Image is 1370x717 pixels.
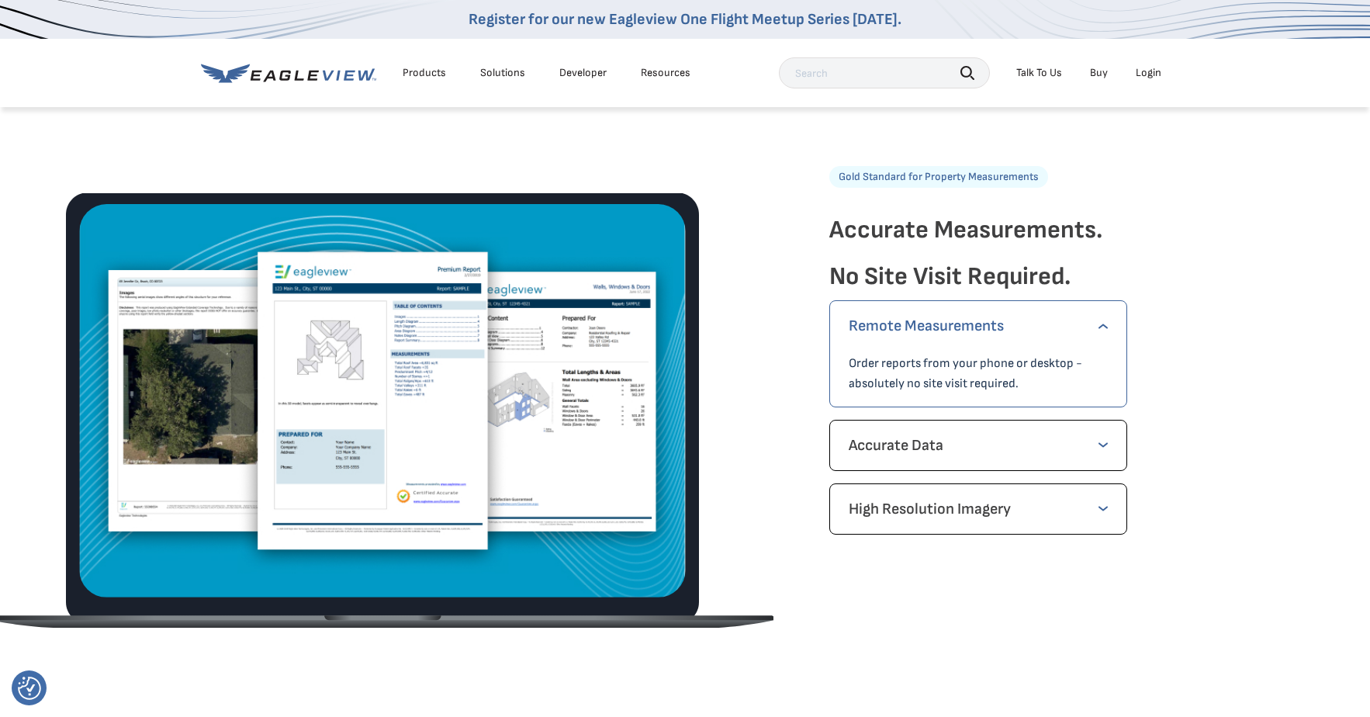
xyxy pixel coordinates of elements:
div: Solutions [480,66,525,80]
div: Talk To Us [1016,66,1062,80]
p: Remote Measurements [849,313,1108,338]
div: Login [1136,66,1161,80]
div: Resources [641,66,690,80]
h2: Accurate Measurements. No Site Visit Required. [829,207,1282,300]
p: Accurate Data [849,433,1108,458]
button: Consent Preferences [18,677,41,700]
p: High Resolution Imagery [849,497,1108,521]
div: Products [403,66,446,80]
a: Register for our new Eagleview One Flight Meetup Series [DATE]. [469,10,901,29]
input: Search [779,57,990,88]
a: Buy [1090,66,1108,80]
a: Developer [559,66,607,80]
img: Revisit consent button [18,677,41,700]
p: Order reports from your phone or desktop - absolutely no site visit required. [849,354,1108,394]
p: Gold Standard for Property Measurements [829,166,1048,188]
